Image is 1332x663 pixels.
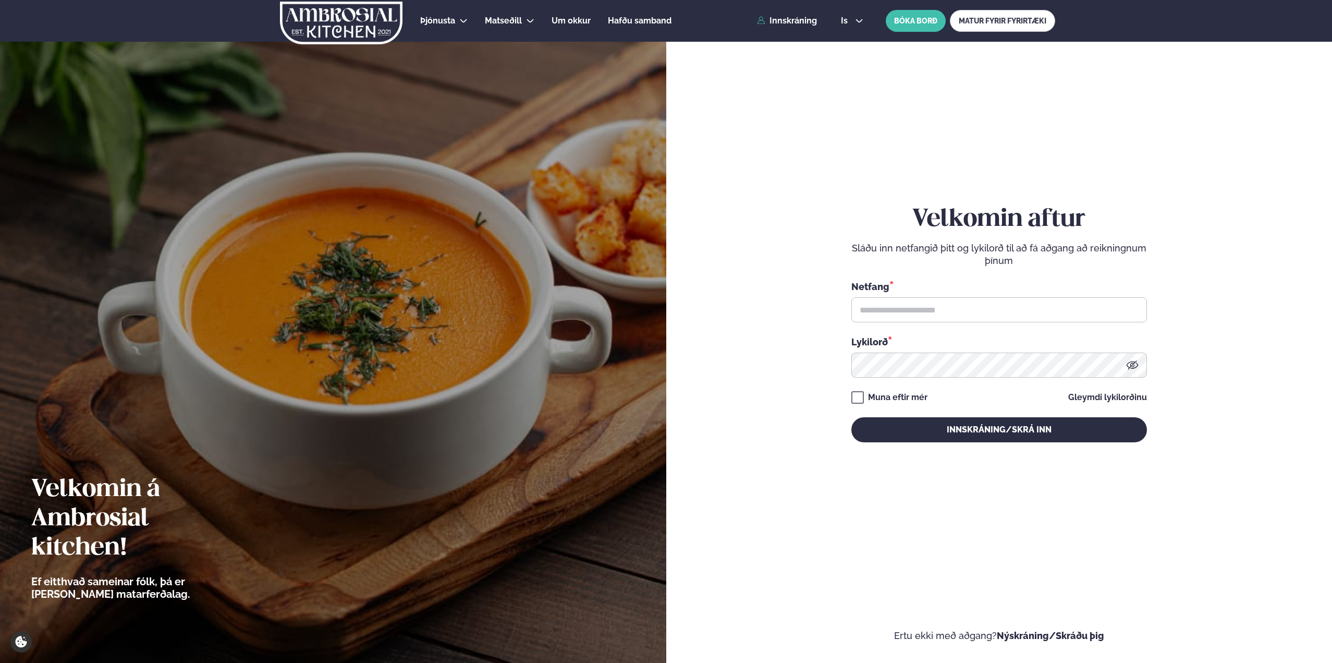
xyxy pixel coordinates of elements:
[31,575,248,600] p: Ef eitthvað sameinar fólk, þá er [PERSON_NAME] matarferðalag.
[698,630,1301,642] p: Ertu ekki með aðgang?
[997,630,1104,641] a: Nýskráning/Skráðu þig
[757,16,817,26] a: Innskráning
[833,17,872,25] button: is
[420,15,455,27] a: Þjónusta
[279,2,404,44] img: logo
[31,475,248,563] h2: Velkomin á Ambrosial kitchen!
[10,631,32,653] a: Cookie settings
[1068,393,1147,402] a: Gleymdi lykilorðinu
[420,16,455,26] span: Þjónusta
[841,17,851,25] span: is
[608,15,671,27] a: Hafðu samband
[485,16,522,26] span: Matseðill
[886,10,946,32] button: BÓKA BORÐ
[552,16,591,26] span: Um okkur
[851,205,1147,234] h2: Velkomin aftur
[608,16,671,26] span: Hafðu samband
[851,335,1147,348] div: Lykilorð
[950,10,1055,32] a: MATUR FYRIR FYRIRTÆKI
[485,15,522,27] a: Matseðill
[851,242,1147,267] p: Sláðu inn netfangið þitt og lykilorð til að fá aðgang að reikningnum þínum
[552,15,591,27] a: Um okkur
[851,417,1147,442] button: Innskráning/Skrá inn
[851,280,1147,293] div: Netfang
